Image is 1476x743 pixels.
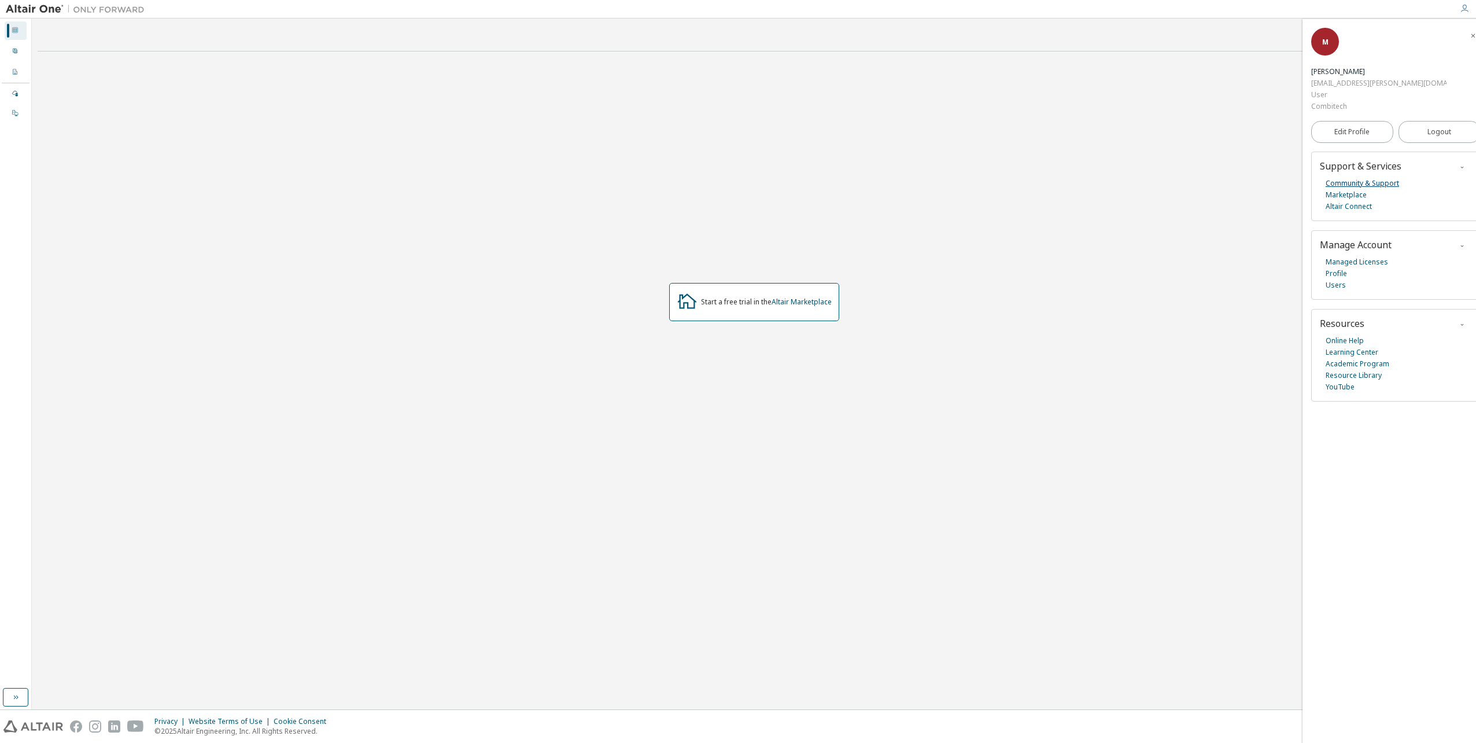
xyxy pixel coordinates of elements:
div: User [1311,89,1447,101]
img: youtube.svg [127,720,144,733]
span: Logout [1427,126,1451,138]
div: Combitech [1311,101,1447,112]
div: Company Profile [5,63,27,82]
a: Edit Profile [1311,121,1393,143]
a: Learning Center [1326,347,1378,358]
a: Altair Connect [1326,201,1372,212]
span: Support & Services [1320,160,1401,172]
div: Start a free trial in the [701,297,832,307]
a: Marketplace [1326,189,1367,201]
a: Academic Program [1326,358,1389,370]
span: Edit Profile [1334,127,1370,137]
p: © 2025 Altair Engineering, Inc. All Rights Reserved. [154,726,333,736]
a: Community & Support [1326,178,1399,189]
img: facebook.svg [70,720,82,733]
img: linkedin.svg [108,720,120,733]
div: Cookie Consent [274,717,333,726]
div: User Profile [5,42,27,61]
a: Altair Marketplace [772,297,832,307]
div: Managed [5,84,27,103]
a: Online Help [1326,335,1364,347]
img: instagram.svg [89,720,101,733]
a: Profile [1326,268,1347,279]
a: Managed Licenses [1326,256,1388,268]
span: Resources [1320,317,1364,330]
div: Website Terms of Use [189,717,274,726]
a: YouTube [1326,381,1355,393]
div: Dashboard [5,21,27,40]
span: Manage Account [1320,238,1392,251]
div: Privacy [154,717,189,726]
a: Users [1326,279,1346,291]
span: M [1322,37,1329,47]
div: [EMAIL_ADDRESS][PERSON_NAME][DOMAIN_NAME] [1311,78,1447,89]
div: Maja Renström [1311,66,1447,78]
img: altair_logo.svg [3,720,63,733]
img: Altair One [6,3,150,15]
a: Resource Library [1326,370,1382,381]
div: On Prem [5,104,27,123]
